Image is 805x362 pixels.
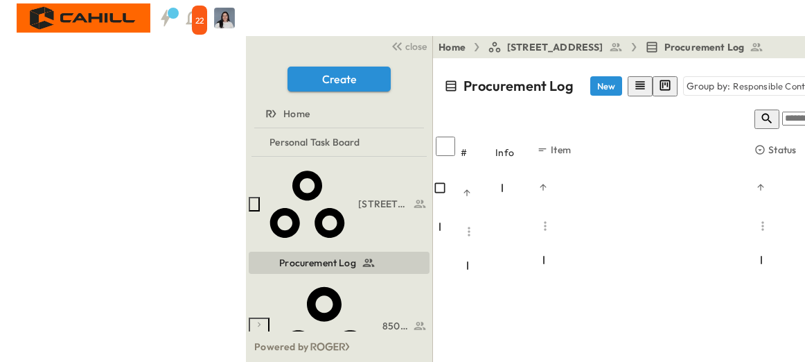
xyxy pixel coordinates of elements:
a: Procurement Log [249,253,427,273]
a: Home [249,104,427,123]
div: table view [628,76,678,96]
button: Create [287,67,391,92]
button: close [385,36,430,55]
a: Procurement Log [645,40,764,54]
p: Group by: [687,79,731,93]
div: Info [495,133,537,172]
a: [STREET_ADDRESS] [263,157,427,252]
button: Menu [537,218,554,234]
button: Menu [754,218,771,234]
button: kanban view [653,76,678,96]
a: Personal Task Board [249,132,427,152]
span: Procurement Log [664,40,745,54]
span: [STREET_ADDRESS] [358,197,409,211]
div: # [461,133,495,172]
button: 2 [152,6,179,31]
p: Procurement Log [463,76,574,96]
nav: breadcrumbs [439,40,772,54]
span: Procurement Log [279,256,356,270]
button: Menu [461,223,477,240]
div: [STREET_ADDRESS]test [249,157,430,252]
p: 22 [195,15,204,26]
span: [STREET_ADDRESS] [507,40,603,54]
button: Sort [461,187,473,199]
div: Procurement Logtest [249,252,430,274]
div: Personal Task Boardtest [249,131,430,153]
img: 4f72bfc4efa7236828875bac24094a5ddb05241e32d018417354e964050affa1.png [17,3,150,33]
button: Sort [537,181,549,193]
div: Powered by [246,331,432,362]
button: New [590,76,622,96]
button: Sort [754,181,767,193]
span: close [405,40,427,53]
p: Item [551,143,571,157]
span: Home [283,107,310,121]
a: Home [439,40,466,54]
span: 850 Turk [382,319,409,333]
input: Select all rows [436,137,455,156]
h6: 2 [170,27,177,37]
a: [STREET_ADDRESS] [488,40,623,54]
p: Status [768,143,796,157]
img: Profile Picture [214,8,235,28]
span: Personal Task Board [269,135,360,149]
button: row view [628,76,653,96]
